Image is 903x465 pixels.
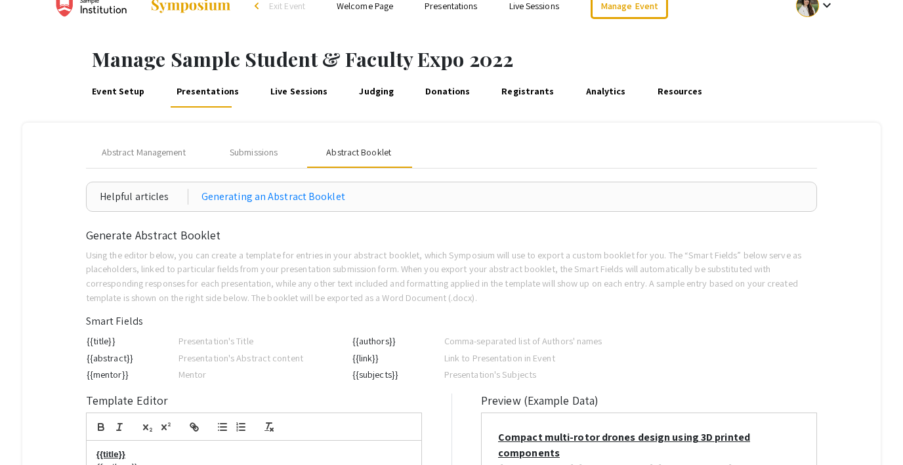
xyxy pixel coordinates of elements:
u: Compact multi-rotor drones design using 3D printed components [498,430,750,460]
td: {{subjects}} [352,366,444,383]
div: Abstract Booklet [326,146,391,159]
iframe: Chat [10,406,56,455]
td: Link to Presentation in Event [444,350,611,367]
div: Submissions [230,146,278,159]
a: Presentations [174,76,241,108]
h2: Template Editor [86,394,422,408]
a: Registrants [499,76,556,108]
td: {{authors}} [352,333,444,350]
u: {{title}} [96,449,125,459]
a: Event Setup [90,76,147,108]
h3: Smart Fields [86,315,818,327]
h2: Preview (Example Data) [481,394,817,408]
td: Presentation's Abstract content [178,350,345,367]
td: {{mentor}} [86,366,178,383]
td: Presentation's Title [178,333,345,350]
a: Resources [655,76,705,108]
a: Generating an Abstract Booklet [201,189,345,205]
td: Comma-separated list of Authors' names [444,333,611,350]
a: Donations [423,76,472,108]
a: Analytics [583,76,628,108]
td: Presentation's Subjects [444,366,611,383]
h2: Generate Abstract Booklet [86,228,818,243]
td: {{title}} [86,333,178,350]
h1: Manage Sample Student & Faculty Expo 2022 [92,47,903,71]
td: Mentor [178,366,345,383]
div: Helpful articles [100,189,188,205]
td: {{abstract}} [86,350,178,367]
td: {{link}} [352,350,444,367]
a: Judging [357,76,396,108]
p: Using the editor below, you can create a template for entries in your abstract booklet, which Sym... [86,248,818,304]
div: arrow_back_ios [255,2,262,10]
span: Abstract Management [102,146,186,159]
a: Live Sessions [268,76,330,108]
